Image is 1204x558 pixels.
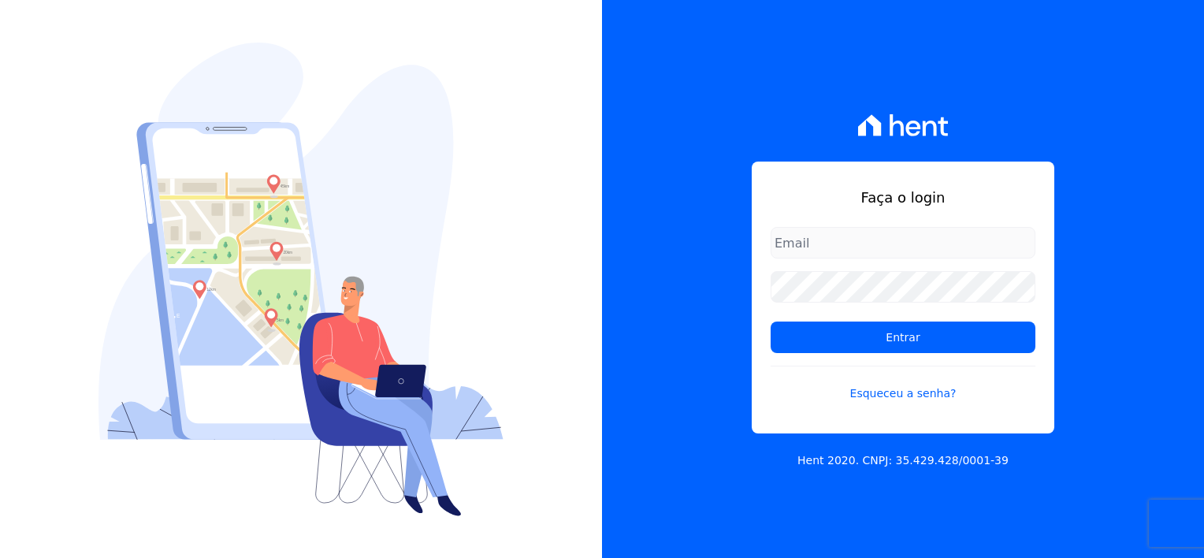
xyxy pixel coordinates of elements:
[98,43,504,516] img: Login
[771,187,1035,208] h1: Faça o login
[771,366,1035,402] a: Esqueceu a senha?
[771,227,1035,259] input: Email
[771,322,1035,353] input: Entrar
[797,452,1009,469] p: Hent 2020. CNPJ: 35.429.428/0001-39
